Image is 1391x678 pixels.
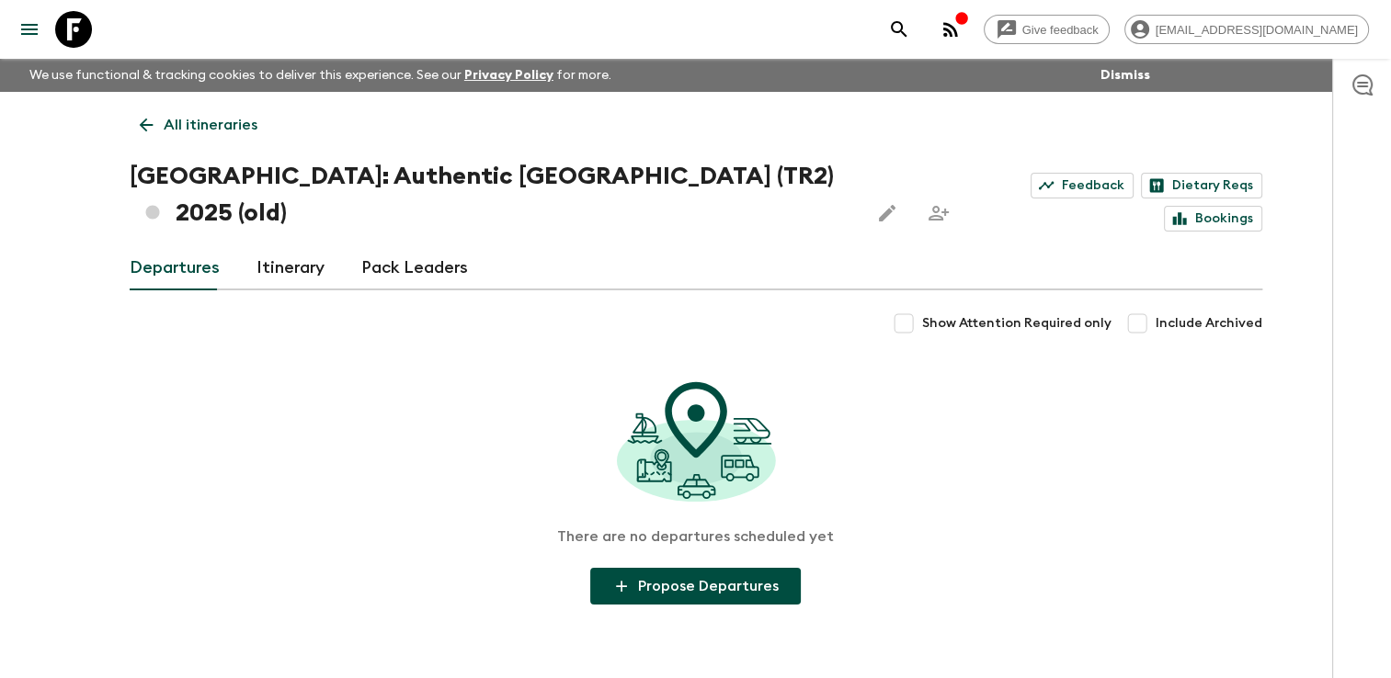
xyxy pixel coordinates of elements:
span: [EMAIL_ADDRESS][DOMAIN_NAME] [1146,23,1368,37]
span: Include Archived [1156,314,1262,333]
a: Give feedback [984,15,1110,44]
p: There are no departures scheduled yet [557,527,834,546]
div: [EMAIL_ADDRESS][DOMAIN_NAME] [1124,15,1369,44]
button: Edit this itinerary [869,195,906,232]
p: All itineraries [164,114,257,136]
button: Propose Departures [590,568,801,605]
button: search adventures [881,11,918,48]
button: Dismiss [1096,62,1155,88]
a: Pack Leaders [361,246,468,290]
a: Feedback [1031,173,1134,198]
span: Share this itinerary [920,195,957,232]
p: We use functional & tracking cookies to deliver this experience. See our for more. [22,59,619,92]
span: Show Attention Required only [922,314,1112,333]
a: Bookings [1164,206,1262,232]
h1: [GEOGRAPHIC_DATA]: Authentic [GEOGRAPHIC_DATA] (TR2) 2025 (old) [130,158,855,232]
button: menu [11,11,48,48]
a: Departures [130,246,220,290]
a: All itineraries [130,107,268,143]
a: Itinerary [257,246,325,290]
a: Privacy Policy [464,69,553,82]
a: Dietary Reqs [1141,173,1262,198]
span: Give feedback [1012,23,1109,37]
